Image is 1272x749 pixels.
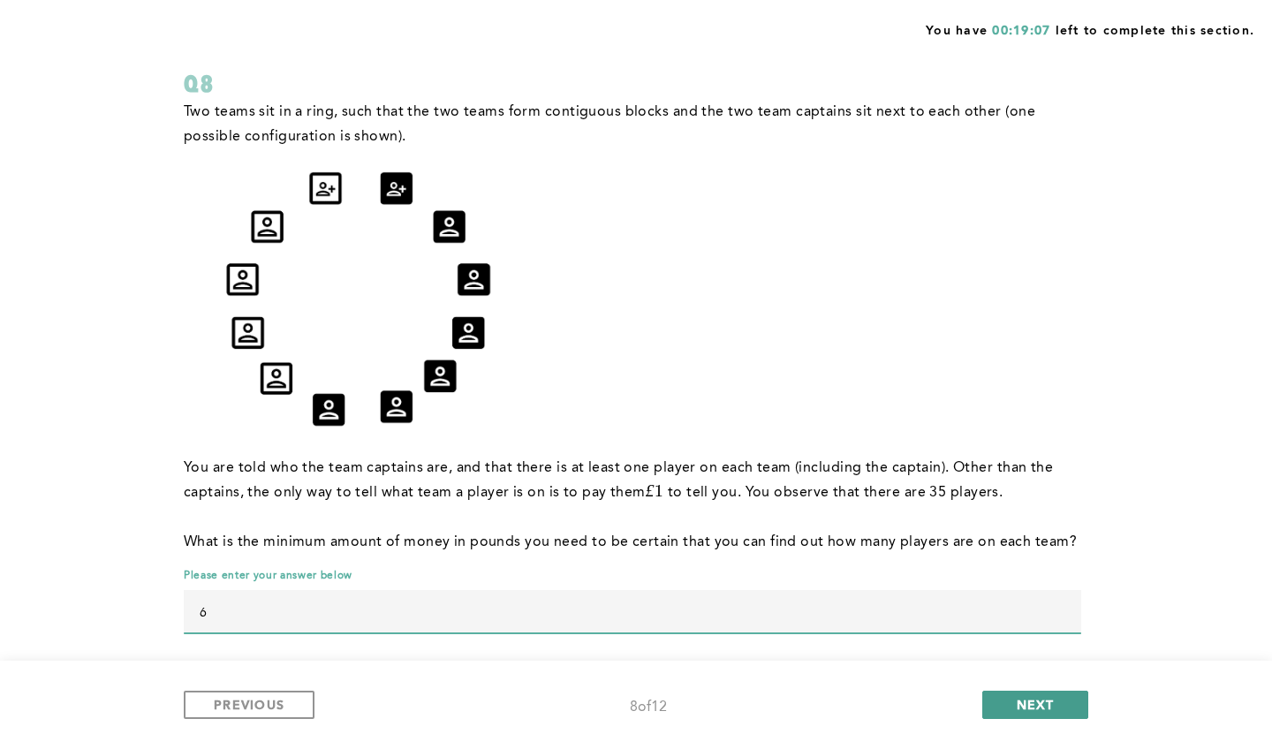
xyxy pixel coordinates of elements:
[184,691,314,719] button: PREVIOUS
[630,695,667,720] div: 8 of 12
[184,461,1057,500] span: You are told who the team captains are, and that there is at least one player on each team (inclu...
[184,68,1081,100] div: Q8
[646,483,655,501] span: £
[184,569,1081,583] span: Please enter your answer below
[184,535,1077,549] span: What is the minimum amount of money in pounds you need to be certain that you can find out how ma...
[926,18,1254,40] span: You have left to complete this section.
[1017,696,1055,713] span: NEXT
[655,481,663,501] span: 1
[214,696,284,713] span: PREVIOUS
[992,25,1050,37] span: 00:19:07
[982,691,1088,719] button: NEXT
[184,105,1039,144] span: Two teams sit in a ring, such that the two teams form contiguous blocks and the two team captains...
[187,149,528,447] img: fQ8xVa4aBiXvv76651dcMZ15URABEQgGQF1fSejonNlQWD27Nk2aNCg0NmUpnXZunVrt171RhttVBasdRMiIAKFIUDXtwR1Yd...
